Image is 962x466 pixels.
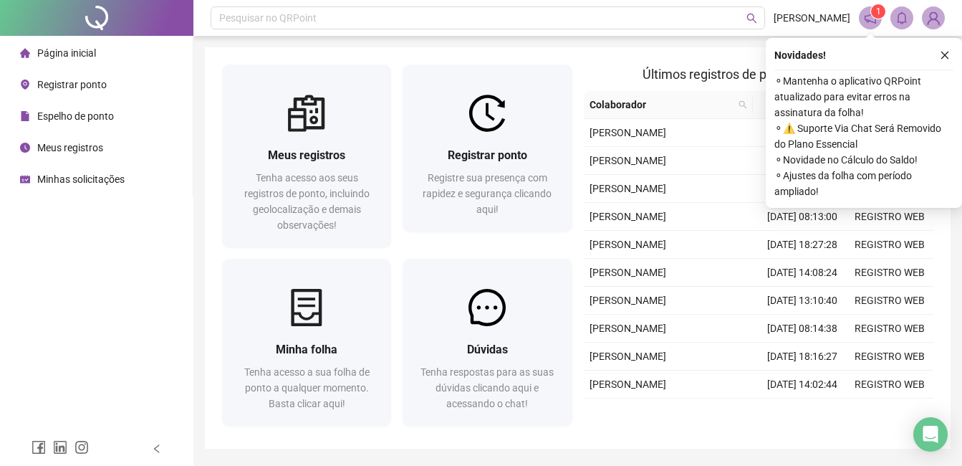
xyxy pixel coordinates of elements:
span: [PERSON_NAME] [590,239,666,250]
td: REGISTRO WEB [846,371,933,399]
td: [DATE] 18:16:19 [759,119,846,147]
span: close [940,50,950,60]
a: Minha folhaTenha acesso a sua folha de ponto a qualquer momento. Basta clicar aqui! [222,259,391,426]
span: [PERSON_NAME] [590,323,666,334]
td: [DATE] 14:08:24 [759,259,846,287]
td: REGISTRO WEB [846,203,933,231]
span: Meus registros [268,148,345,162]
span: Registre sua presença com rapidez e segurança clicando aqui! [423,172,552,215]
a: DúvidasTenha respostas para as suas dúvidas clicando aqui e acessando o chat! [403,259,572,426]
th: Data/Hora [753,91,837,119]
span: 1 [876,6,881,16]
span: [PERSON_NAME] [774,10,850,26]
span: Tenha respostas para as suas dúvidas clicando aqui e acessando o chat! [420,366,554,409]
td: REGISTRO WEB [846,315,933,343]
div: Open Intercom Messenger [913,417,948,452]
span: Tenha acesso a sua folha de ponto a qualquer momento. Basta clicar aqui! [244,366,370,409]
span: clock-circle [20,143,30,153]
span: Dúvidas [467,343,508,356]
span: [PERSON_NAME] [590,127,666,138]
span: Espelho de ponto [37,110,114,122]
span: schedule [20,174,30,184]
td: [DATE] 13:09:55 [759,175,846,203]
a: Meus registrosTenha acesso aos seus registros de ponto, incluindo geolocalização e demais observa... [222,65,391,247]
span: ⚬ Mantenha o aplicativo QRPoint atualizado para evitar erros na assinatura da folha! [774,73,953,120]
span: [PERSON_NAME] [590,351,666,362]
td: REGISTRO WEB [846,259,933,287]
td: [DATE] 18:27:28 [759,231,846,259]
td: REGISTRO WEB [846,399,933,427]
span: Meus registros [37,142,103,153]
span: environment [20,80,30,90]
span: Registrar ponto [37,79,107,90]
span: ⚬ Ajustes da folha com período ampliado! [774,168,953,199]
td: [DATE] 14:02:44 [759,371,846,399]
td: [DATE] 08:13:00 [759,203,846,231]
img: 86078 [923,7,944,29]
span: search [746,13,757,24]
span: linkedin [53,440,67,455]
span: instagram [74,440,89,455]
span: [PERSON_NAME] [590,267,666,278]
td: REGISTRO WEB [846,343,933,371]
span: [PERSON_NAME] [590,155,666,166]
span: Minha folha [276,343,337,356]
span: file [20,111,30,121]
td: [DATE] 13:10:40 [759,287,846,315]
td: [DATE] 14:00:48 [759,147,846,175]
span: [PERSON_NAME] [590,211,666,222]
span: bell [895,11,908,24]
span: home [20,48,30,58]
td: REGISTRO WEB [846,231,933,259]
span: search [739,100,747,109]
span: Novidades ! [774,47,826,63]
span: left [152,444,162,454]
span: [PERSON_NAME] [590,295,666,306]
span: ⚬ ⚠️ Suporte Via Chat Será Removido do Plano Essencial [774,120,953,152]
td: [DATE] 08:14:38 [759,315,846,343]
span: Página inicial [37,47,96,59]
span: Últimos registros de ponto sincronizados [643,67,874,82]
span: [PERSON_NAME] [590,379,666,390]
span: notification [864,11,877,24]
span: ⚬ Novidade no Cálculo do Saldo! [774,152,953,168]
span: Colaborador [590,97,733,113]
td: [DATE] 13:01:53 [759,399,846,427]
span: Registrar ponto [448,148,527,162]
sup: 1 [871,4,885,19]
span: Minhas solicitações [37,173,125,185]
span: facebook [32,440,46,455]
span: search [736,94,750,115]
span: [PERSON_NAME] [590,183,666,194]
a: Registrar pontoRegistre sua presença com rapidez e segurança clicando aqui! [403,65,572,232]
td: [DATE] 18:16:27 [759,343,846,371]
span: Data/Hora [759,97,820,113]
span: Tenha acesso aos seus registros de ponto, incluindo geolocalização e demais observações! [244,172,370,231]
td: REGISTRO WEB [846,287,933,315]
